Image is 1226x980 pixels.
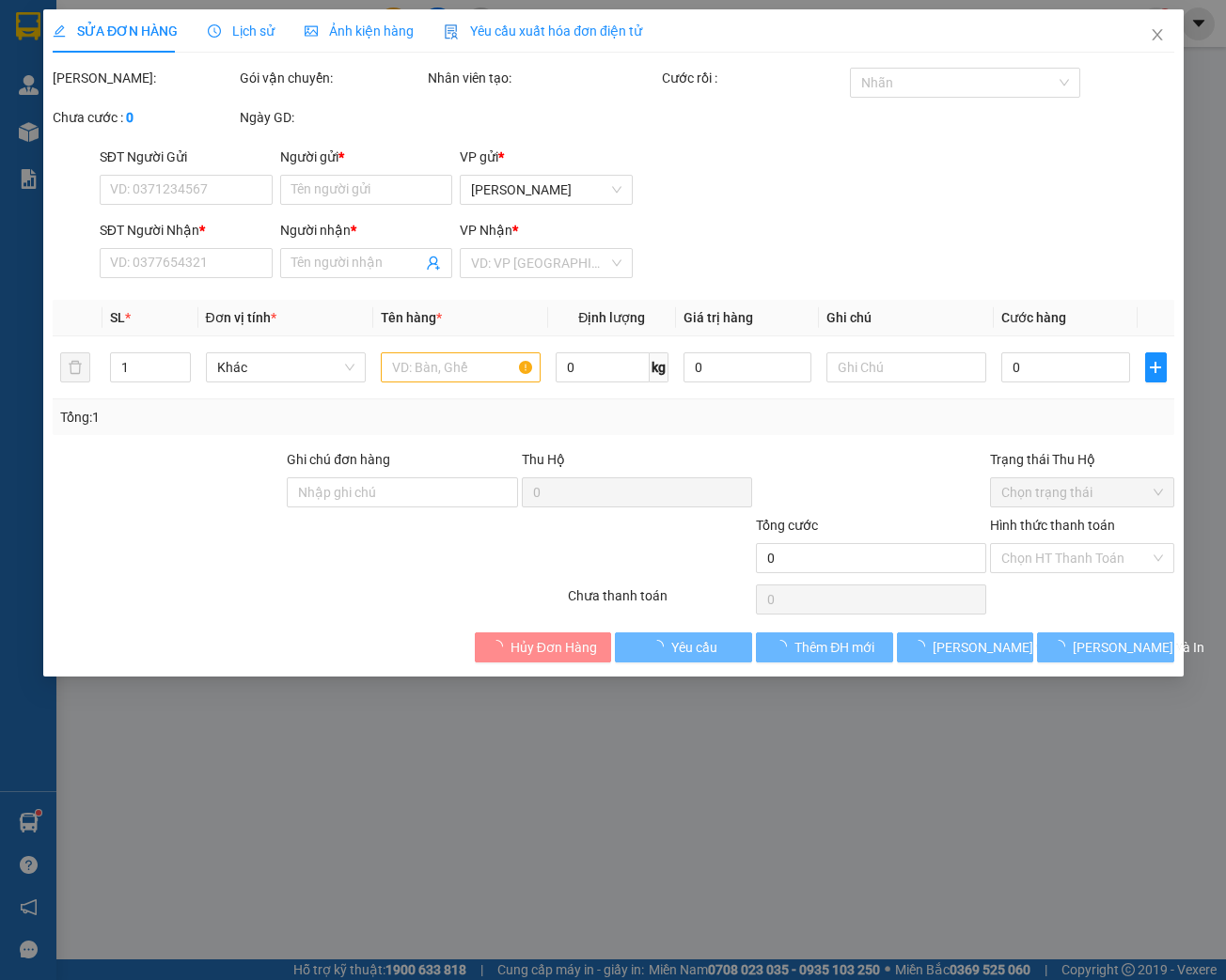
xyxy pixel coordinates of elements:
button: [PERSON_NAME] đổi [896,632,1033,662]
span: close [1149,27,1164,42]
span: VP Nhận [460,223,512,238]
span: Ảnh kiện hàng [305,23,414,39]
span: Yêu cầu [670,637,716,658]
div: Người gửi [279,147,452,167]
span: user-add [426,256,441,271]
div: Gói vận chuyển: [240,68,423,88]
div: Cước rồi : [662,68,845,88]
span: Chọn trạng thái [1001,478,1162,506]
div: Tổng: 1 [60,407,475,428]
span: loading [1052,640,1073,653]
span: kg [649,352,668,382]
span: loading [650,640,670,653]
button: Thêm ĐH mới [756,632,893,662]
div: Trạng thái Thu Hộ [990,449,1173,470]
div: VP gửi [460,147,633,167]
span: Diên Khánh [471,176,621,204]
span: loading [911,640,932,653]
button: Close [1130,9,1183,62]
div: SĐT Người Nhận [100,220,273,241]
div: Chưa cước : [53,107,236,128]
span: [PERSON_NAME] và In [1073,637,1204,658]
button: Yêu cầu [615,632,752,662]
span: edit [53,24,66,38]
div: [PERSON_NAME] [16,16,166,58]
input: Ghi Chú [826,352,986,382]
div: 350.000 [14,118,169,141]
div: 0903585231 [180,81,330,107]
div: Nhân viên tạo: [428,68,658,88]
div: SĐT Người Gửi [100,147,273,167]
span: Định lượng [578,310,645,325]
span: Hủy Đơn Hàng [510,637,596,658]
div: [PERSON_NAME]: [53,68,236,88]
img: icon [444,24,459,39]
b: 0 [126,110,134,125]
span: Đơn vị tính [205,310,275,325]
span: SỬA ĐƠN HÀNG [53,23,178,39]
span: Giá trị hàng [683,310,752,325]
span: Thêm ĐH mới [794,637,874,658]
span: Tên hàng [381,310,442,325]
label: Hình thức thanh toán [990,518,1115,533]
span: Gửi: [16,16,45,36]
input: Ghi chú đơn hàng [287,477,517,507]
span: [PERSON_NAME] đổi [932,637,1053,658]
span: loading [774,640,794,653]
span: clock-circle [208,24,221,38]
span: Yêu cầu xuất hóa đơn điện tử [444,23,642,39]
div: [PERSON_NAME] [180,16,330,58]
div: CHÚ LÝ [180,58,330,81]
div: CHÚ LÝ [16,58,166,81]
span: SL [110,310,125,325]
input: VD: Bàn, Ghế [381,352,541,382]
span: loading [489,640,510,653]
button: [PERSON_NAME] và In [1037,632,1174,662]
button: Hủy Đơn Hàng [474,632,611,662]
div: Người nhận [279,220,452,241]
div: Ngày GD: [240,107,423,128]
button: plus [1144,352,1166,382]
th: Ghi chú [819,300,994,336]
label: Ghi chú đơn hàng [287,452,390,467]
span: Khác [216,353,354,381]
span: Cước hàng [1001,310,1066,325]
span: Tổng cước [756,518,818,533]
span: Thu Hộ [521,452,564,467]
div: Chưa thanh toán [566,585,753,618]
span: picture [305,24,318,38]
div: 0903585231 [16,81,166,107]
span: Đã thu : [14,120,71,140]
button: delete [60,352,90,382]
span: Lịch sử [208,23,275,39]
span: Nhận: [180,16,225,36]
span: plus [1145,360,1165,375]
